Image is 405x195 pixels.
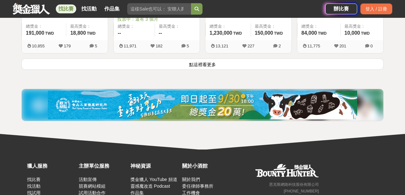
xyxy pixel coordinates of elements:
[56,4,76,13] a: 找比賽
[124,44,136,48] span: 11,971
[301,30,317,36] span: 84,000
[216,44,228,48] span: 13,121
[255,30,273,36] span: 150,000
[361,31,370,36] span: TWD
[79,184,106,189] a: 競賽網站模組
[269,182,319,187] small: 恩克斯網路科技股份有限公司
[159,30,162,36] span: --
[210,23,247,30] span: 總獎金：
[118,23,151,30] span: 總獎金：
[130,177,177,182] a: 獎金獵人 YouTube 頻道
[117,16,196,23] span: 投票中：還有 3 個月
[344,23,379,30] span: 最高獎金：
[210,30,232,36] span: 1,230,000
[79,177,97,182] a: 活動宣傳
[182,177,200,182] a: 關於我們
[26,30,44,36] span: 191,000
[45,31,54,36] span: TWD
[70,30,86,36] span: 18,800
[344,30,360,36] span: 10,000
[95,44,97,48] span: 5
[87,31,95,36] span: TWD
[182,184,213,189] a: 委任律師事務所
[118,30,121,36] span: --
[182,162,231,170] div: 關於小酒館
[27,177,40,182] a: 找比賽
[370,44,372,48] span: 0
[339,44,346,48] span: 201
[21,59,384,70] button: 點這裡看更多
[64,44,71,48] span: 179
[318,31,327,36] span: TWD
[255,23,288,30] span: 最高獎金：
[102,4,122,13] a: 作品集
[187,44,189,48] span: 5
[360,3,392,14] div: 登入 / 註冊
[48,91,357,119] img: 11b6bcb1-164f-4f8f-8046-8740238e410a.jpg
[274,31,283,36] span: TWD
[79,4,99,13] a: 找活動
[278,44,281,48] span: 2
[79,162,127,170] div: 主辦單位服務
[284,189,319,193] small: [PHONE_NUMBER]
[325,3,357,14] a: 辦比賽
[301,23,336,30] span: 總獎金：
[26,23,62,30] span: 總獎金：
[130,184,170,189] a: 靈感魔改造 Podcast
[27,184,40,189] a: 找活動
[130,162,179,170] div: 神秘資源
[127,3,191,15] input: 這樣Sale也可以： 安聯人壽創意銷售法募集
[70,23,104,30] span: 最高獎金：
[27,162,76,170] div: 獵人服務
[247,44,254,48] span: 227
[156,44,163,48] span: 182
[159,23,196,30] span: 最高獎金：
[32,44,45,48] span: 10,855
[307,44,320,48] span: 11,775
[233,31,242,36] span: TWD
